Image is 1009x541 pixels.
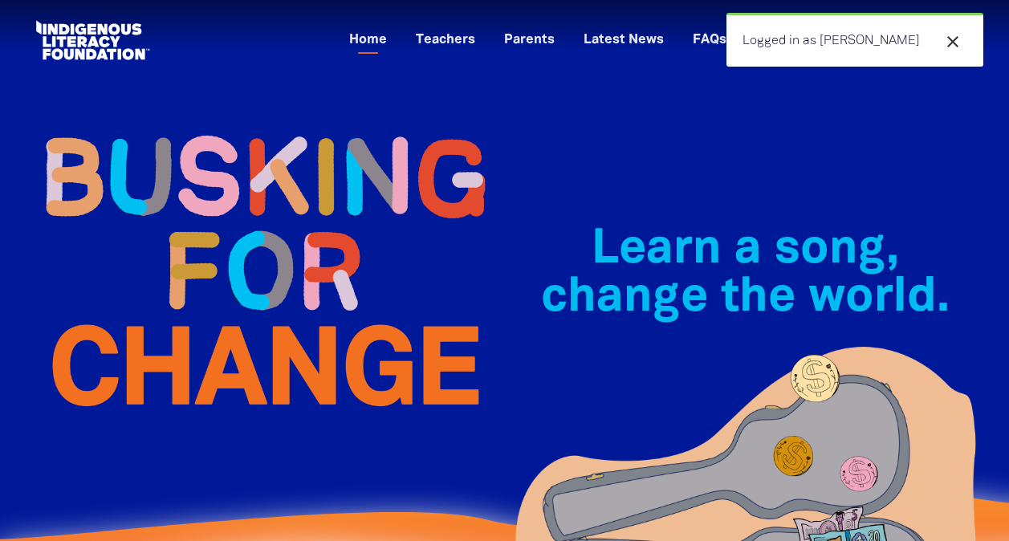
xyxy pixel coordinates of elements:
[943,32,962,51] i: close
[541,228,950,320] span: Learn a song, change the world.
[494,27,564,54] a: Parents
[683,27,736,54] a: FAQs
[574,27,673,54] a: Latest News
[340,27,397,54] a: Home
[726,13,983,67] div: Logged in as [PERSON_NAME]
[406,27,485,54] a: Teachers
[938,31,967,52] button: close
